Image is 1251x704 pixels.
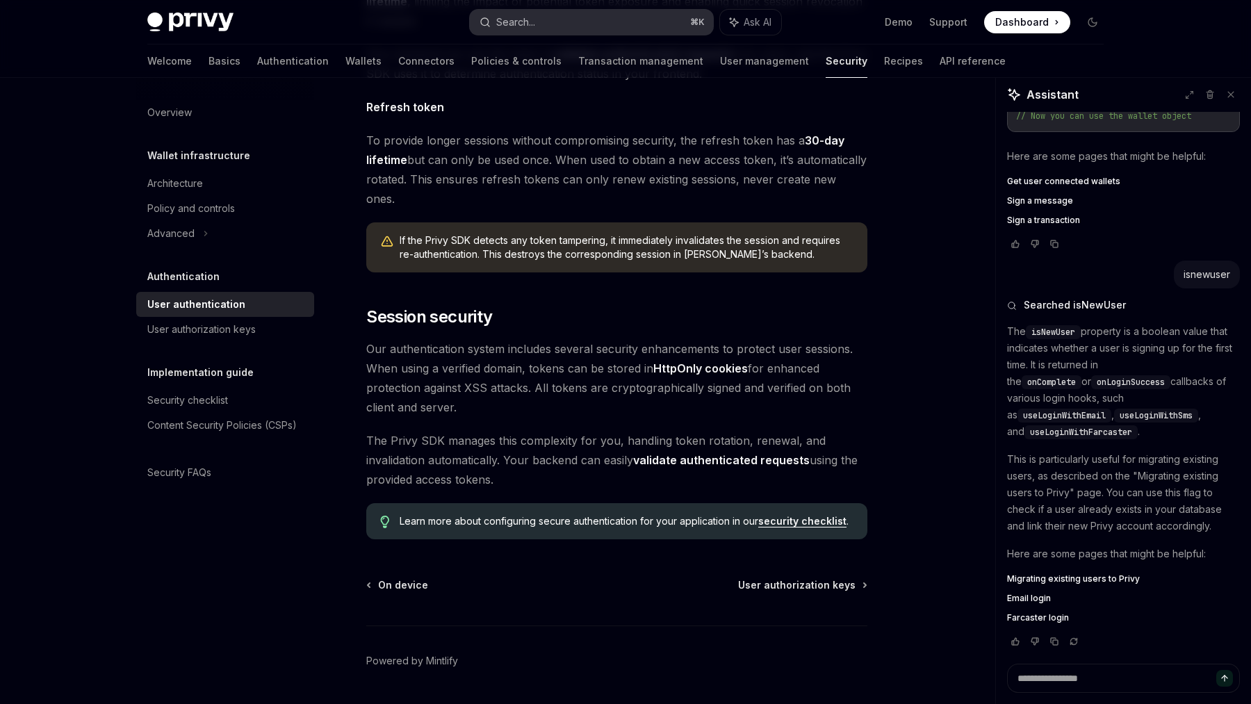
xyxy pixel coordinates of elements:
img: dark logo [147,13,234,32]
a: Architecture [136,171,314,196]
div: User authentication [147,296,245,313]
button: Searched isNewUser [1007,298,1240,312]
span: Sign a message [1007,195,1073,206]
a: User authorization keys [738,578,866,592]
a: Overview [136,100,314,125]
span: Dashboard [995,15,1049,29]
span: The Privy SDK manages this complexity for you, handling token rotation, renewal, and invalidation... [366,431,867,489]
a: Content Security Policies (CSPs) [136,413,314,438]
a: validate authenticated requests [633,453,810,468]
span: User authorization keys [738,578,856,592]
span: On device [378,578,428,592]
a: Wallets [345,44,382,78]
div: Overview [147,104,192,121]
div: Policy and controls [147,200,235,217]
span: If the Privy SDK detects any token tampering, it immediately invalidates the session and requires... [400,234,853,261]
div: User authorization keys [147,321,256,338]
a: Connectors [398,44,455,78]
div: Architecture [147,175,203,192]
a: Authentication [257,44,329,78]
a: On device [368,578,428,592]
a: Welcome [147,44,192,78]
span: // Now you can use the wallet object [1016,110,1191,122]
a: User authorization keys [136,317,314,342]
p: Here are some pages that might be helpful: [1007,546,1240,562]
a: security checklist [758,515,847,527]
span: Our authentication system includes several security enhancements to protect user sessions. When u... [366,339,867,417]
a: Security [826,44,867,78]
span: useLoginWithFarcaster [1030,427,1132,438]
a: Basics [208,44,240,78]
span: Assistant [1027,86,1079,103]
span: onLoginSuccess [1097,377,1165,388]
span: Session security [366,306,492,328]
span: ⌘ K [690,17,705,28]
div: Security FAQs [147,464,211,481]
button: Search...⌘K [470,10,713,35]
a: Powered by Mintlify [366,654,458,668]
a: Security FAQs [136,460,314,485]
div: isnewuser [1184,268,1230,281]
a: Sign a transaction [1007,215,1240,226]
div: Search... [496,14,535,31]
a: Dashboard [984,11,1070,33]
a: User authentication [136,292,314,317]
a: Support [929,15,967,29]
span: Get user connected wallets [1007,176,1120,187]
span: onComplete [1027,377,1076,388]
p: The property is a boolean value that indicates whether a user is signing up for the first time. I... [1007,323,1240,440]
a: Sign a message [1007,195,1240,206]
span: useLoginWithSms [1120,410,1193,421]
span: isNewUser [1031,327,1075,338]
span: Email login [1007,593,1051,604]
span: Farcaster login [1007,612,1069,623]
p: This is particularly useful for migrating existing users, as described on the "Migrating existing... [1007,451,1240,534]
a: Policies & controls [471,44,562,78]
div: Content Security Policies (CSPs) [147,417,297,434]
span: To provide longer sessions without compromising security, the refresh token has a but can only be... [366,131,867,208]
button: Toggle dark mode [1081,11,1104,33]
a: Email login [1007,593,1240,604]
a: Recipes [884,44,923,78]
span: Sign a transaction [1007,215,1080,226]
a: Policy and controls [136,196,314,221]
strong: HttpOnly cookies [653,361,748,375]
span: Ask AI [744,15,771,29]
h5: Authentication [147,268,220,285]
strong: Refresh token [366,100,444,114]
span: useLoginWithEmail [1023,410,1106,421]
a: Get user connected wallets [1007,176,1240,187]
span: Migrating existing users to Privy [1007,573,1140,584]
button: Ask AI [720,10,781,35]
button: Send message [1216,670,1233,687]
a: User management [720,44,809,78]
h5: Wallet infrastructure [147,147,250,164]
svg: Warning [380,235,394,249]
a: API reference [940,44,1006,78]
div: Advanced [147,225,195,242]
span: Searched isNewUser [1024,298,1126,312]
span: Learn more about configuring secure authentication for your application in our . [400,514,853,528]
a: Demo [885,15,913,29]
svg: Tip [380,516,390,528]
a: Farcaster login [1007,612,1240,623]
p: Here are some pages that might be helpful: [1007,148,1240,165]
h5: Implementation guide [147,364,254,381]
a: Security checklist [136,388,314,413]
a: Transaction management [578,44,703,78]
div: Security checklist [147,392,228,409]
a: Migrating existing users to Privy [1007,573,1240,584]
